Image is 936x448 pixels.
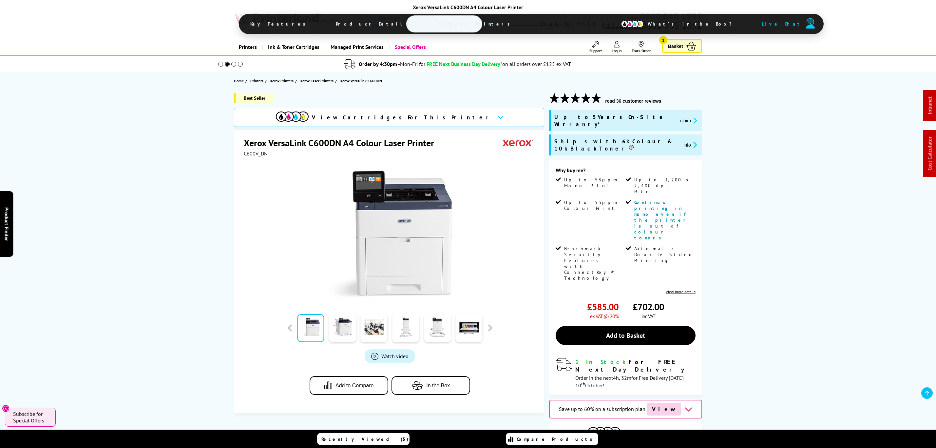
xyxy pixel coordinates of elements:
[581,381,585,387] sup: th
[632,41,651,53] a: Track Order
[554,427,697,438] button: View Cartridges
[647,403,681,416] span: View
[926,97,933,114] a: Intranet
[270,77,294,84] span: Xerox Printers
[359,61,425,67] span: Order by 4:30pm -
[310,376,388,395] button: Add to Compare
[668,42,683,51] span: Basket
[554,138,678,152] span: Ships with 6k Colour & 10k Black Toner
[400,61,425,67] span: Mon-Fri for
[624,429,663,435] span: View Cartridges
[340,77,384,84] a: Xerox VersaLink C600DN
[633,301,664,313] span: £702.00
[3,207,10,241] span: Product Finder
[590,313,619,319] span: ex VAT @ 20%
[559,406,645,412] span: Save up to 60% on a subscription plan
[681,141,699,149] button: promo-description
[589,41,602,53] a: Support
[530,15,631,32] span: View Cartridges
[234,39,262,55] a: Printers
[244,137,441,149] h1: Xerox VersaLink C600DN A4 Colour Laser Printer
[634,177,694,194] span: Up to 1,200 x 2,400 dpi Print
[321,436,409,442] span: Recently Viewed (5)
[587,301,619,313] span: £585.00
[926,137,933,171] a: Cost Calculator
[575,358,695,373] div: for FREE Next Day Delivery
[502,61,571,67] div: on all orders over £125 ex VAT
[612,41,622,53] a: Log In
[340,77,382,84] span: Xerox VersaLink C600DN
[276,112,309,122] img: View Cartridges
[209,58,706,70] li: modal_delivery
[312,114,492,121] span: View Cartridges For This Printer
[326,16,422,32] span: Product Details
[317,433,410,445] a: Recently Viewed (5)
[381,353,409,359] span: Watch video
[575,375,684,389] span: Order in the next for Free Delivery [DATE] 10 October!
[556,358,695,388] div: modal_delivery
[324,39,389,55] a: Managed Print Services
[634,199,689,241] span: Continue printing in mono even if the printer is out of colour toners
[589,48,602,53] span: Support
[575,358,629,366] span: 1 In Stock
[326,170,454,298] img: Xerox VersaLink C600DN
[234,93,274,103] span: Best Seller
[762,21,802,27] span: Live Chat
[506,433,598,445] a: Compare Products
[603,98,663,104] button: read 36 customer reviews
[641,313,655,319] span: inc VAT
[239,4,697,10] div: Xerox VersaLink C600DN A4 Colour Laser Printer
[270,77,295,84] a: Xerox Printers
[427,61,502,67] span: FREE Next Business Day Delivery*
[244,150,268,157] span: C600V_DN
[666,289,696,294] a: View more details
[240,16,319,32] span: Key Features
[365,349,415,363] a: Product_All_Videos
[564,199,624,211] span: Up to 53ppm Colour Print
[234,77,244,84] span: Home
[662,39,702,53] a: Basket 1
[564,246,624,281] span: Benchmark Security Features with ConnectKey® Technology
[250,77,265,84] a: Printers
[556,326,695,345] a: Add to Basket
[659,36,667,44] span: 1
[262,39,324,55] a: Ink & Toner Cartridges
[335,383,374,389] span: Add to Compare
[300,77,334,84] span: Xerox Laser Printers
[426,383,450,389] span: In the Box
[429,16,523,32] span: Similar Printers
[13,411,49,424] span: Subscribe for Special Offers
[2,405,10,412] button: Close
[234,77,245,84] a: Home
[556,167,695,177] div: Why buy me?
[613,375,631,381] span: 4h, 32m
[564,177,624,189] span: Up to 53ppm Mono Print
[250,77,263,84] span: Printers
[621,20,644,28] img: cmyk-icon.svg
[517,436,596,442] span: Compare Products
[588,427,621,437] img: Cartridges
[300,77,335,84] a: Xerox Laser Printers
[503,137,533,149] img: Xerox
[678,117,699,124] button: promo-description
[638,16,748,32] span: What’s in the Box?
[554,113,675,128] span: Up to 5 Years On-Site Warranty*
[268,39,319,55] span: Ink & Toner Cartridges
[389,39,431,55] a: Special Offers
[634,246,694,263] span: Automatic Double Sided Printing
[612,48,622,53] span: Log In
[806,18,815,29] img: user-headset-duotone.svg
[392,376,470,395] button: In the Box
